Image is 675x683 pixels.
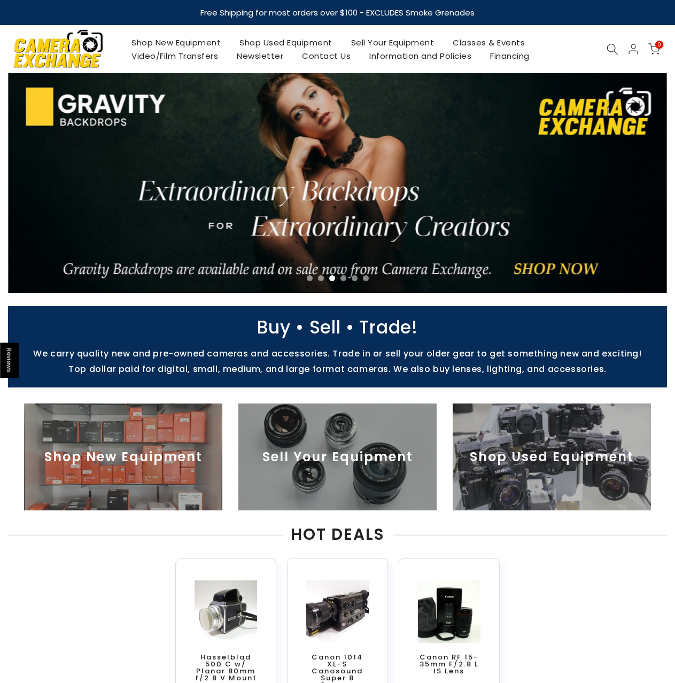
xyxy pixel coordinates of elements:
[444,36,534,49] a: Classes & Events
[307,275,313,281] li: Page dot 1
[230,36,342,49] a: Shop Used Equipment
[363,275,369,281] li: Page dot 6
[352,275,358,281] li: Page dot 5
[228,49,293,63] a: Newsletter
[655,41,663,49] span: 0
[648,43,660,55] a: 0
[3,322,672,332] p: Buy • Sell • Trade!
[122,49,228,63] a: Video/Film Transfers
[200,7,475,18] strong: Free Shipping for most orders over $100 - EXCLUDES Smoke Grenades
[293,49,360,63] a: Contact Us
[122,36,230,49] a: Shop New Equipment
[481,49,539,63] a: Financing
[360,49,481,63] a: Information and Policies
[3,364,672,374] p: Top dollar paid for digital, small, medium, and large format cameras. We also buy lenses, lightin...
[318,275,324,281] li: Page dot 2
[420,652,479,676] a: Canon RF 15-35mm F/2.8 L IS Lens
[340,275,346,281] li: Page dot 4
[195,652,257,683] a: Hasselblad 500 C w/ Planar 80mm f/2.8 V Mount
[329,275,335,281] li: Page dot 3
[3,348,672,359] p: We carry quality new and pre-owned cameras and accessories. Trade in or sell your older gear to g...
[342,36,444,49] a: Sell Your Equipment
[283,526,393,542] span: HOT DEALS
